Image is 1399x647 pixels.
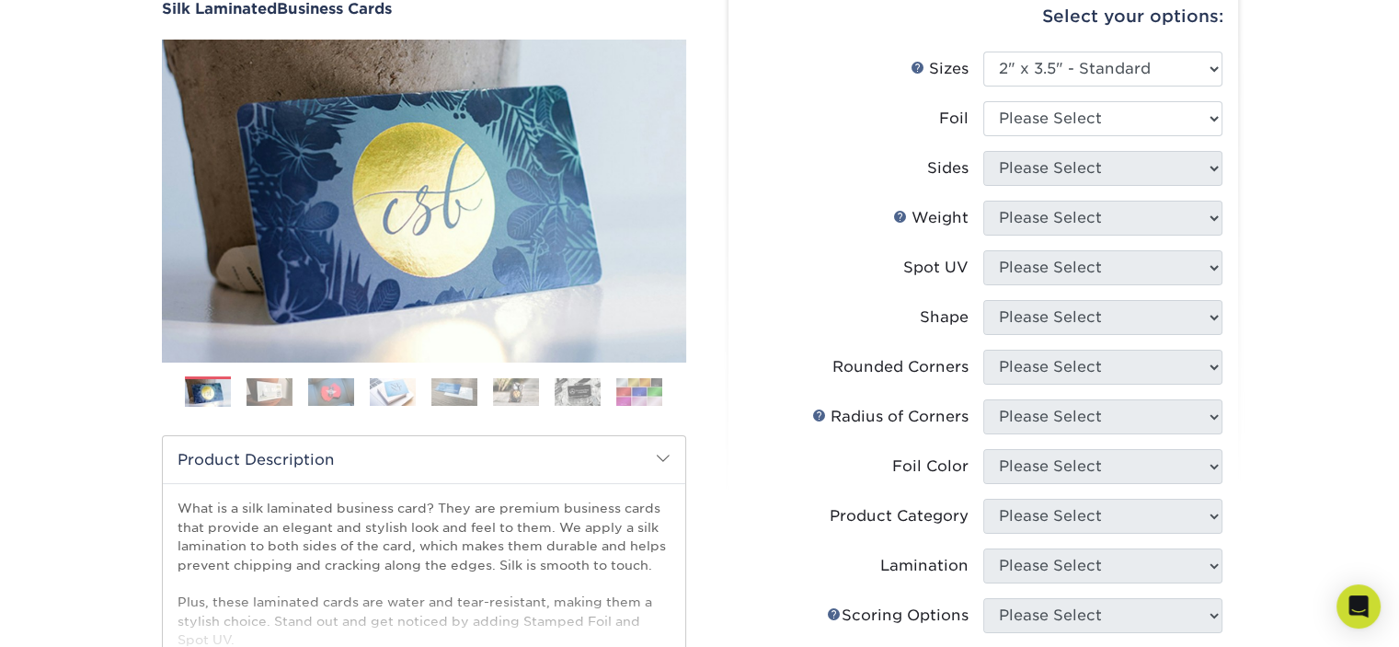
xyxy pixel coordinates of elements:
div: Foil Color [892,456,969,478]
div: Shape [920,306,969,329]
div: Product Category [830,505,969,527]
div: Spot UV [903,257,969,279]
div: Radius of Corners [812,406,969,428]
div: Open Intercom Messenger [1336,584,1381,629]
iframe: Google Customer Reviews [5,591,156,641]
img: Business Cards 02 [247,378,292,406]
div: Scoring Options [827,605,969,627]
img: Business Cards 01 [185,370,231,416]
img: Business Cards 06 [493,378,539,406]
div: Foil [939,108,969,130]
div: Sizes [911,58,969,80]
img: Business Cards 03 [308,378,354,406]
h2: Product Description [163,436,685,483]
img: Business Cards 07 [555,378,601,406]
div: Weight [893,207,969,229]
div: Sides [927,157,969,179]
img: Business Cards 08 [616,378,662,406]
div: Rounded Corners [832,356,969,378]
div: Lamination [880,555,969,577]
img: Business Cards 05 [431,378,477,406]
img: Business Cards 04 [370,378,416,406]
